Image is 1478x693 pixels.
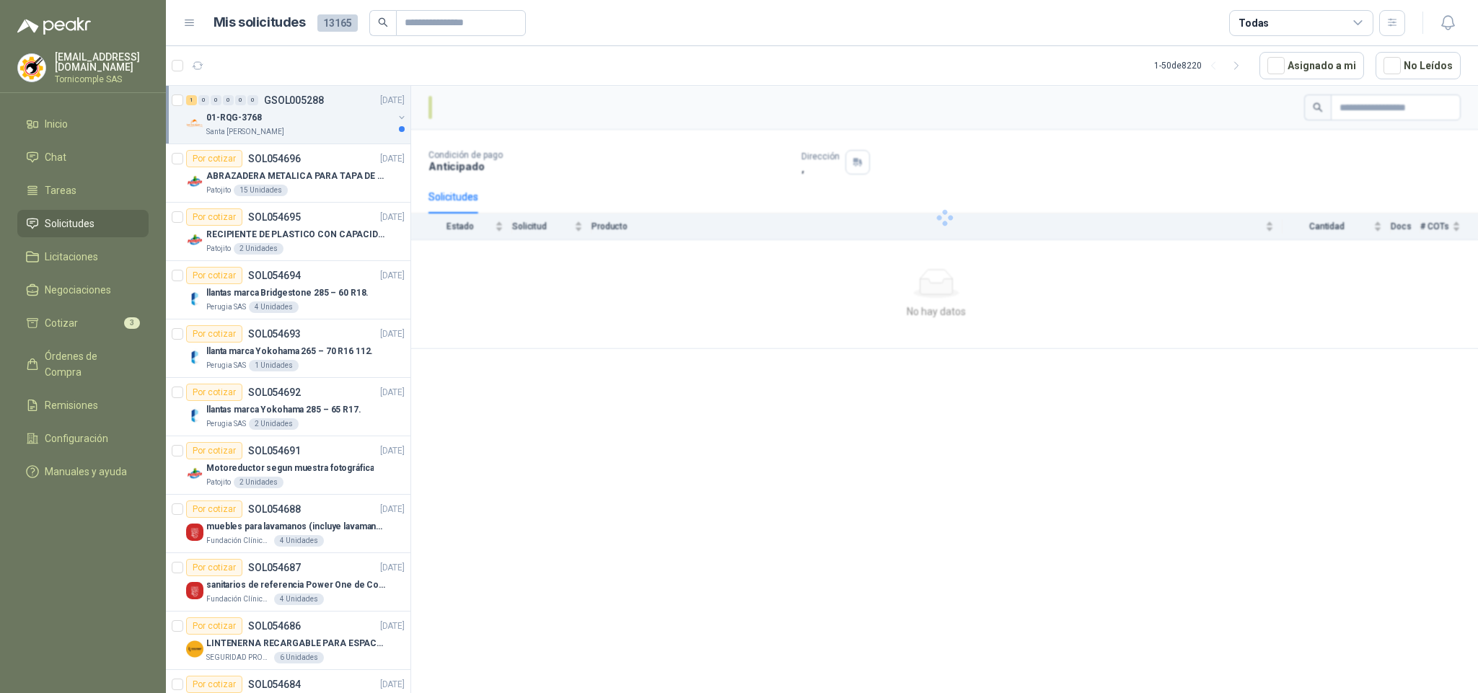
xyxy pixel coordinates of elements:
p: llanta marca Yokohama 265 – 70 R16 112. [206,345,373,358]
div: 1 - 50 de 8220 [1154,54,1248,77]
img: Company Logo [186,582,203,599]
p: Patojito [206,477,231,488]
p: GSOL005288 [264,95,324,105]
div: 4 Unidades [249,301,299,313]
span: 3 [124,317,140,329]
p: RECIPIENTE DE PLASTICO CON CAPACIDAD DE 1.8 LT PARA LA EXTRACCIÓN MANUAL DE LIQUIDOS [206,228,386,242]
div: Todas [1239,15,1269,31]
div: Por cotizar [186,150,242,167]
img: Company Logo [186,640,203,658]
p: SOL054684 [248,679,301,689]
a: Remisiones [17,392,149,419]
a: Por cotizarSOL054693[DATE] Company Logollanta marca Yokohama 265 – 70 R16 112.Perugia SAS1 Unidades [166,319,410,378]
span: Configuración [45,431,108,446]
a: Tareas [17,177,149,204]
img: Company Logo [186,407,203,424]
span: Cotizar [45,315,78,331]
div: Por cotizar [186,384,242,401]
p: SEGURIDAD PROVISER LTDA [206,652,271,663]
span: Solicitudes [45,216,94,231]
p: Fundación Clínica Shaio [206,593,271,605]
div: 4 Unidades [274,535,324,547]
p: llantas marca Bridgestone 285 – 60 R18. [206,286,369,300]
div: 15 Unidades [234,185,288,196]
p: SOL054691 [248,446,301,456]
a: Solicitudes [17,210,149,237]
a: Órdenes de Compra [17,343,149,386]
p: Motoreductor segun muestra fotográfica [206,462,374,475]
img: Company Logo [186,524,203,541]
span: Remisiones [45,397,98,413]
img: Company Logo [18,54,45,81]
a: 1 0 0 0 0 0 GSOL005288[DATE] Company Logo01-RQG-3768Santa [PERSON_NAME] [186,92,408,138]
p: [DATE] [380,211,405,224]
p: sanitarios de referencia Power One de Corona [206,578,386,592]
p: llantas marca Yokohama 285 – 65 R17. [206,403,361,417]
img: Company Logo [186,348,203,366]
p: Perugia SAS [206,360,246,371]
div: 1 Unidades [249,360,299,371]
img: Company Logo [186,173,203,190]
span: 13165 [317,14,358,32]
a: Negociaciones [17,276,149,304]
p: Patojito [206,243,231,255]
p: Patojito [206,185,231,196]
a: Por cotizarSOL054695[DATE] Company LogoRECIPIENTE DE PLASTICO CON CAPACIDAD DE 1.8 LT PARA LA EXT... [166,203,410,261]
p: [DATE] [380,327,405,341]
p: [DATE] [380,94,405,107]
div: Por cotizar [186,267,242,284]
div: 4 Unidades [274,593,324,605]
p: [DATE] [380,503,405,516]
a: Manuales y ayuda [17,458,149,485]
span: Tareas [45,182,76,198]
p: 01-RQG-3768 [206,111,262,125]
p: SOL054694 [248,270,301,281]
span: Manuales y ayuda [45,464,127,480]
a: Por cotizarSOL054687[DATE] Company Logosanitarios de referencia Power One de CoronaFundación Clín... [166,553,410,612]
p: [DATE] [380,269,405,283]
img: Company Logo [186,231,203,249]
div: Por cotizar [186,617,242,635]
p: [DATE] [380,152,405,166]
div: 0 [198,95,209,105]
p: ABRAZADERA METALICA PARA TAPA DE TAMBOR DE PLASTICO DE 50 LT [206,169,386,183]
span: Inicio [45,116,68,132]
p: Tornicomple SAS [55,75,149,84]
div: 1 [186,95,197,105]
a: Por cotizarSOL054691[DATE] Company LogoMotoreductor segun muestra fotográficaPatojito2 Unidades [166,436,410,495]
p: [DATE] [380,561,405,575]
p: [DATE] [380,678,405,692]
a: Por cotizarSOL054688[DATE] Company Logomuebles para lavamanos (incluye lavamanos)Fundación Clínic... [166,495,410,553]
p: muebles para lavamanos (incluye lavamanos) [206,520,386,534]
div: 2 Unidades [234,477,283,488]
p: SOL054692 [248,387,301,397]
button: No Leídos [1376,52,1461,79]
span: Chat [45,149,66,165]
p: SOL054695 [248,212,301,222]
span: Licitaciones [45,249,98,265]
div: 0 [223,95,234,105]
a: Chat [17,144,149,171]
p: [DATE] [380,619,405,633]
p: SOL054693 [248,329,301,339]
a: Por cotizarSOL054686[DATE] Company LogoLINTENERNA RECARGABLE PARA ESPACIOS ABIERTOS 100-120MTSSEG... [166,612,410,670]
div: Por cotizar [186,325,242,343]
img: Company Logo [186,115,203,132]
p: Fundación Clínica Shaio [206,535,271,547]
p: Perugia SAS [206,418,246,430]
p: Perugia SAS [206,301,246,313]
img: Company Logo [186,465,203,482]
button: Asignado a mi [1259,52,1364,79]
p: SOL054687 [248,562,301,573]
div: 6 Unidades [274,652,324,663]
a: Inicio [17,110,149,138]
div: Por cotizar [186,676,242,693]
a: Por cotizarSOL054692[DATE] Company Logollantas marca Yokohama 285 – 65 R17.Perugia SAS2 Unidades [166,378,410,436]
h1: Mis solicitudes [214,12,306,33]
p: SOL054688 [248,504,301,514]
p: SOL054686 [248,621,301,631]
p: [DATE] [380,386,405,400]
div: Por cotizar [186,559,242,576]
p: [DATE] [380,444,405,458]
img: Company Logo [186,290,203,307]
